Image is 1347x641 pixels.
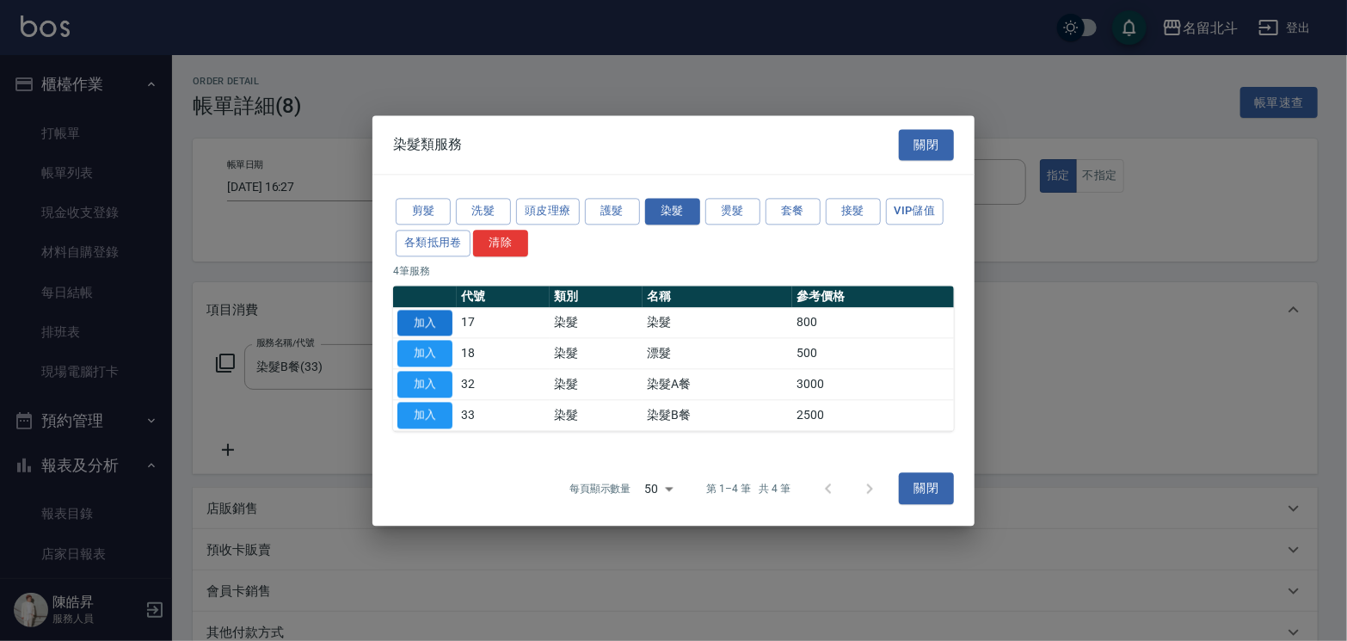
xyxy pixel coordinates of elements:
[638,465,680,512] div: 50
[643,286,792,308] th: 名稱
[886,198,944,225] button: VIP儲值
[393,136,462,153] span: 染髮類服務
[643,338,792,369] td: 漂髮
[585,198,640,225] button: 護髮
[643,369,792,400] td: 染髮A餐
[550,369,643,400] td: 染髮
[792,369,954,400] td: 3000
[569,481,631,496] p: 每頁顯示數量
[645,198,700,225] button: 染髮
[792,338,954,369] td: 500
[457,307,550,338] td: 17
[826,198,881,225] button: 接髮
[705,198,760,225] button: 燙髮
[550,400,643,431] td: 染髮
[456,198,511,225] button: 洗髮
[396,230,471,256] button: 各類抵用卷
[899,473,954,505] button: 關閉
[516,198,580,225] button: 頭皮理療
[792,307,954,338] td: 800
[397,402,452,428] button: 加入
[457,286,550,308] th: 代號
[643,400,792,431] td: 染髮B餐
[550,286,643,308] th: 類別
[397,341,452,367] button: 加入
[766,198,821,225] button: 套餐
[393,263,954,279] p: 4 筆服務
[457,369,550,400] td: 32
[792,286,954,308] th: 參考價格
[707,481,790,496] p: 第 1–4 筆 共 4 筆
[550,307,643,338] td: 染髮
[792,400,954,431] td: 2500
[457,338,550,369] td: 18
[397,371,452,398] button: 加入
[899,129,954,161] button: 關閉
[550,338,643,369] td: 染髮
[396,198,451,225] button: 剪髮
[643,307,792,338] td: 染髮
[397,310,452,336] button: 加入
[457,400,550,431] td: 33
[473,230,528,256] button: 清除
